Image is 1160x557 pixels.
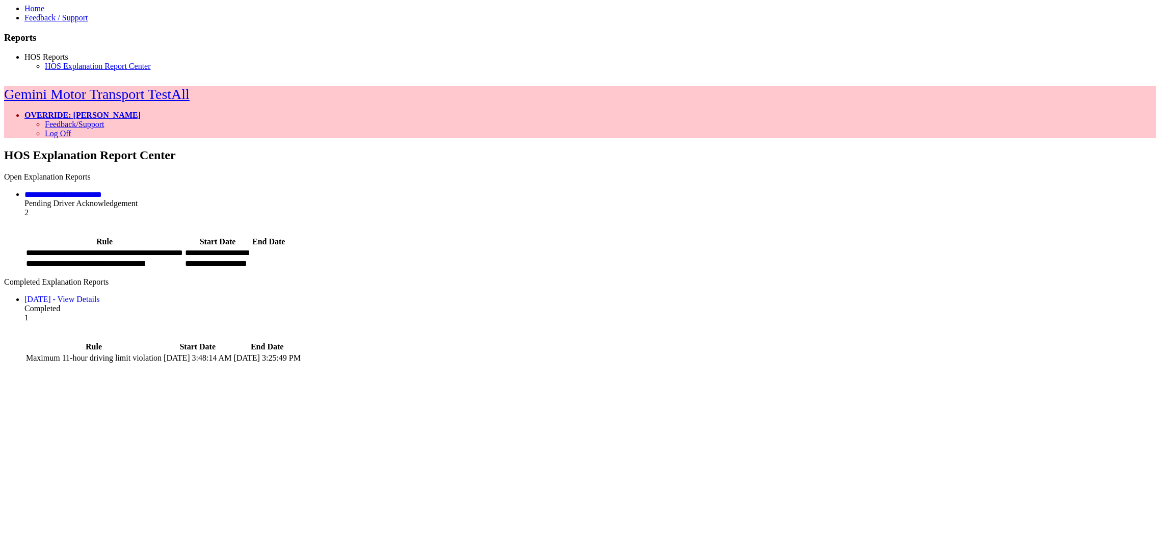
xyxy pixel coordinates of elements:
a: OVERRIDE: [PERSON_NAME] [24,111,141,119]
th: Rule [25,237,183,247]
div: 1 [24,313,1156,322]
th: Start Date [184,237,251,247]
div: [DATE] 3:25:49 PM [233,353,301,363]
td: Maximum 11-hour driving limit violation [25,353,162,363]
span: Completed [24,304,60,313]
a: [DATE] - View Details [24,295,100,303]
a: Gemini Motor Transport TestAll [4,86,190,102]
th: End Date [233,342,301,352]
a: HOS Reports [24,53,68,61]
div: 2 [24,208,1156,217]
a: Feedback/Support [45,120,104,129]
a: Home [24,4,44,13]
div: Completed Explanation Reports [4,277,1156,287]
a: HOS Explanation Report Center [45,62,151,70]
th: End Date [252,237,285,247]
td: [DATE] 3:48:14 AM [163,353,232,363]
th: Start Date [163,342,232,352]
span: Pending Driver Acknowledgement [24,199,138,208]
a: Feedback / Support [24,13,88,22]
h2: HOS Explanation Report Center [4,148,1156,162]
h3: Reports [4,32,1156,43]
th: Rule [25,342,162,352]
div: Open Explanation Reports [4,172,1156,182]
a: Log Off [45,129,71,138]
